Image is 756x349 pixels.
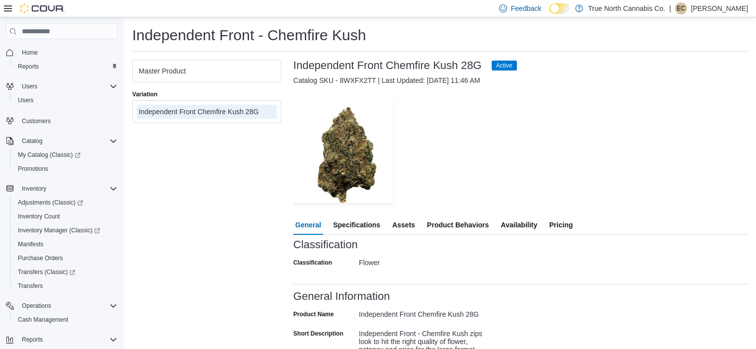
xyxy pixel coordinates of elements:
[18,151,81,159] span: My Catalog (Classic)
[14,149,84,161] a: My Catalog (Classic)
[132,25,366,45] h1: Independent Front - Chemfire Kush
[14,94,117,106] span: Users
[14,280,117,292] span: Transfers
[18,47,42,59] a: Home
[14,314,117,326] span: Cash Management
[14,210,117,222] span: Inventory Count
[18,114,117,127] span: Customers
[14,224,104,236] a: Inventory Manager (Classic)
[22,185,46,193] span: Inventory
[691,2,748,14] p: [PERSON_NAME]
[14,61,43,72] a: Reports
[18,96,33,104] span: Users
[14,266,79,278] a: Transfers (Classic)
[549,215,573,235] span: Pricing
[10,196,121,209] a: Adjustments (Classic)
[511,3,541,13] span: Feedback
[14,163,52,175] a: Promotions
[10,313,121,327] button: Cash Management
[18,212,60,220] span: Inventory Count
[18,316,68,324] span: Cash Management
[14,280,47,292] a: Transfers
[139,107,275,117] div: Independent Front Chemfire Kush 28G
[293,239,358,251] h3: Classification
[18,334,47,346] button: Reports
[2,333,121,347] button: Reports
[14,224,117,236] span: Inventory Manager (Classic)
[18,165,48,173] span: Promotions
[293,60,482,71] h3: Independent Front Chemfire Kush 28G
[22,302,51,310] span: Operations
[295,215,321,235] span: General
[14,266,117,278] span: Transfers (Classic)
[14,197,87,209] a: Adjustments (Classic)
[18,268,75,276] span: Transfers (Classic)
[10,148,121,162] a: My Catalog (Classic)
[2,182,121,196] button: Inventory
[293,330,343,338] label: Short Description
[14,210,64,222] a: Inventory Count
[10,279,121,293] button: Transfers
[293,290,390,302] h3: General Information
[10,237,121,251] button: Manifests
[588,2,665,14] p: True North Cannabis Co.
[14,197,117,209] span: Adjustments (Classic)
[22,82,37,90] span: Users
[14,238,47,250] a: Manifests
[18,135,46,147] button: Catalog
[18,115,55,127] a: Customers
[10,162,121,176] button: Promotions
[2,79,121,93] button: Users
[22,336,43,344] span: Reports
[675,2,687,14] div: Elizabeth Cullen
[10,93,121,107] button: Users
[14,94,37,106] a: Users
[677,2,685,14] span: EC
[14,61,117,72] span: Reports
[10,209,121,223] button: Inventory Count
[18,80,117,92] span: Users
[359,306,492,318] div: Independent Front Chemfire Kush 28G
[14,238,117,250] span: Manifests
[14,163,117,175] span: Promotions
[18,300,55,312] button: Operations
[10,265,121,279] a: Transfers (Classic)
[549,3,570,14] input: Dark Mode
[18,199,83,207] span: Adjustments (Classic)
[18,135,117,147] span: Catalog
[392,215,415,235] span: Assets
[501,215,537,235] span: Availability
[22,49,38,57] span: Home
[293,75,748,85] div: Catalog SKU - 8WXFX2TT | Last Updated: [DATE] 11:46 AM
[2,299,121,313] button: Operations
[18,300,117,312] span: Operations
[10,251,121,265] button: Purchase Orders
[18,46,117,59] span: Home
[18,80,41,92] button: Users
[18,183,117,195] span: Inventory
[18,240,43,248] span: Manifests
[10,60,121,73] button: Reports
[132,90,158,98] label: Variation
[18,63,39,70] span: Reports
[293,259,332,267] label: Classification
[14,252,117,264] span: Purchase Orders
[293,97,393,203] img: Image for Independent Front Chemfire Kush 28G
[22,117,51,125] span: Customers
[14,252,67,264] a: Purchase Orders
[2,113,121,128] button: Customers
[18,226,100,234] span: Inventory Manager (Classic)
[359,255,492,267] div: Flower
[427,215,489,235] span: Product Behaviors
[14,314,72,326] a: Cash Management
[2,45,121,60] button: Home
[293,310,334,318] label: Product Name
[18,183,50,195] button: Inventory
[2,134,121,148] button: Catalog
[139,66,275,76] div: Master Product
[20,3,65,13] img: Cova
[10,223,121,237] a: Inventory Manager (Classic)
[333,215,380,235] span: Specifications
[492,61,517,70] span: Active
